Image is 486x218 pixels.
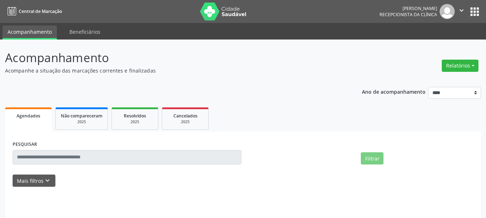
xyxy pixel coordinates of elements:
[458,6,465,14] i: 
[380,5,437,11] div: [PERSON_NAME]
[19,8,62,14] span: Central de Marcação
[442,60,478,72] button: Relatórios
[124,113,146,119] span: Resolvidos
[61,113,103,119] span: Não compareceram
[3,25,57,40] a: Acompanhamento
[61,119,103,125] div: 2025
[44,177,51,185] i: keyboard_arrow_down
[455,4,468,19] button: 
[64,25,105,38] a: Beneficiários
[13,139,37,150] label: PESQUISAR
[468,5,481,18] button: apps
[117,119,153,125] div: 2025
[13,175,55,187] button: Mais filtroskeyboard_arrow_down
[173,113,197,119] span: Cancelados
[5,5,62,17] a: Central de Marcação
[362,87,426,96] p: Ano de acompanhamento
[440,4,455,19] img: img
[5,67,338,74] p: Acompanhe a situação das marcações correntes e finalizadas
[5,49,338,67] p: Acompanhamento
[167,119,203,125] div: 2025
[361,152,383,164] button: Filtrar
[380,11,437,18] span: Recepcionista da clínica
[17,113,40,119] span: Agendados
